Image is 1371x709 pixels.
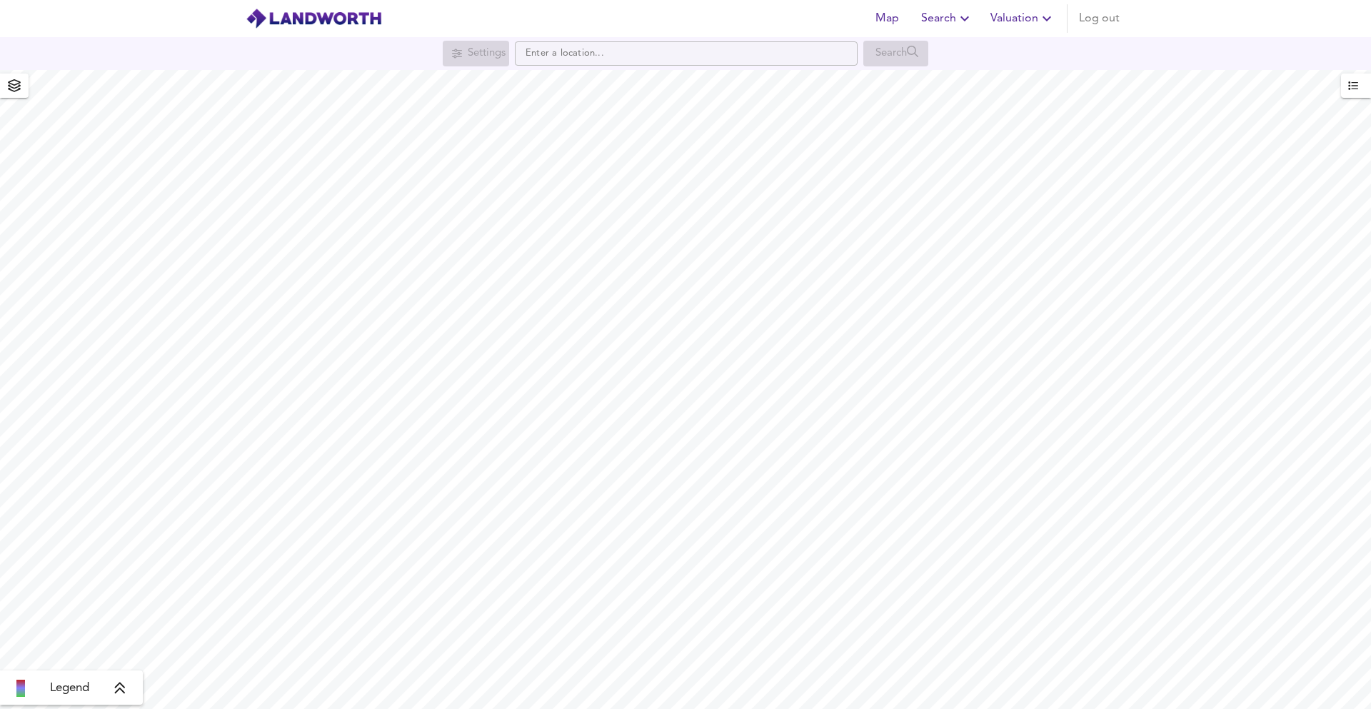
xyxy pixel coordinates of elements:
div: Search for a location first or explore the map [863,41,928,66]
span: Search [921,9,973,29]
input: Enter a location... [515,41,858,66]
button: Log out [1073,4,1125,33]
span: Log out [1079,9,1120,29]
img: logo [246,8,382,29]
div: Search for a location first or explore the map [443,41,509,66]
button: Search [915,4,979,33]
span: Legend [50,680,89,697]
button: Valuation [985,4,1061,33]
button: Map [864,4,910,33]
span: Map [870,9,904,29]
span: Valuation [990,9,1055,29]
